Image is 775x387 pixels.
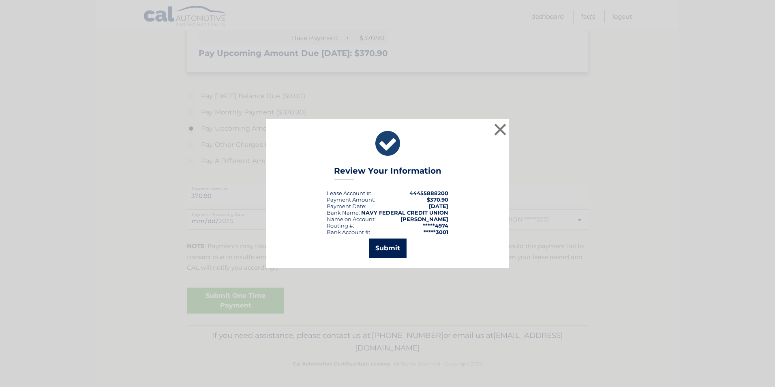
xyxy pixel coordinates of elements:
div: Name on Account: [327,216,376,222]
div: Routing #: [327,222,354,229]
span: [DATE] [429,203,448,209]
strong: [PERSON_NAME] [400,216,448,222]
div: Bank Account #: [327,229,370,235]
div: Bank Name: [327,209,360,216]
span: $370.90 [427,196,448,203]
h3: Review Your Information [334,166,441,180]
button: Submit [369,239,407,258]
strong: NAVY FEDERAL CREDIT UNION [361,209,448,216]
span: Payment Date [327,203,365,209]
div: Payment Amount: [327,196,375,203]
strong: 44455888200 [409,190,448,196]
div: Lease Account #: [327,190,371,196]
button: × [492,121,508,138]
div: : [327,203,366,209]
